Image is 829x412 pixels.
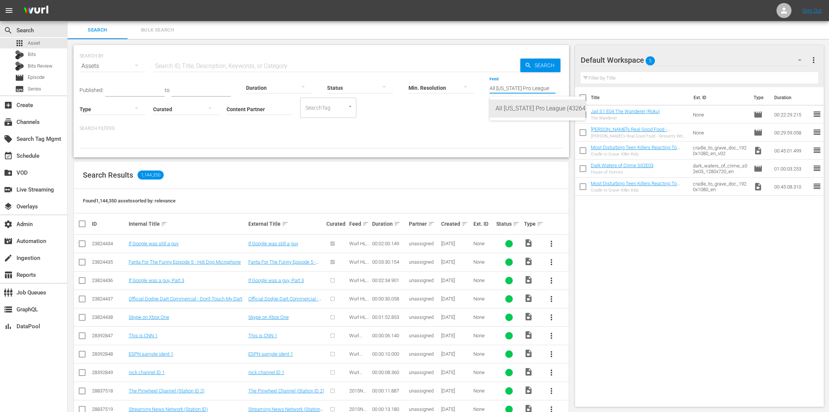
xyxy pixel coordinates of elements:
div: 23824437 [92,296,126,302]
button: more_vert [542,253,560,271]
div: [DATE] [441,296,471,302]
div: All [US_STATE] Pro League (432645) [496,100,580,118]
div: External Title [248,219,324,228]
span: more_vert [547,313,556,322]
span: unassigned [409,406,434,412]
div: [DATE] [441,388,471,394]
div: Partner [409,219,439,228]
span: more_vert [547,258,556,267]
div: Internal Title [129,219,246,228]
span: Bits [28,51,36,58]
span: more_vert [547,294,556,303]
span: Search [4,26,13,35]
td: 00:45:08.310 [771,178,812,196]
span: Video [524,349,533,358]
span: Video [524,257,533,266]
span: Bits Review [28,62,53,70]
span: Search [72,26,123,35]
div: [DATE] [441,351,471,357]
span: VOD [4,168,13,177]
button: Open [347,103,354,110]
div: Type [524,219,540,228]
a: nick channel ID 1 [129,370,165,375]
span: Episode [15,73,24,82]
th: Type [749,87,770,108]
span: Episode [754,164,763,173]
span: unassigned [409,333,434,338]
span: Video [524,367,533,376]
div: Curated [326,221,347,227]
span: unassigned [409,278,434,283]
span: Video [524,275,533,284]
a: Jail S1 E04 The Wanderer (Roku) [591,109,660,114]
div: 28837518 [92,388,126,394]
span: Video [524,294,533,303]
div: [PERSON_NAME]'s Real Good Food - Desserts With Benefits [591,134,687,139]
span: Wurl Channel IDs [349,370,366,386]
div: Bits Review [15,62,24,71]
td: 00:45:01.499 [771,142,812,160]
span: unassigned [409,370,434,375]
button: more_vert [542,382,560,400]
span: Job Queues [4,288,13,297]
span: reorder [812,164,821,173]
th: Ext. ID [689,87,749,108]
span: Episode [754,128,763,137]
span: Search Tag Mgmt [4,134,13,143]
span: Overlays [4,202,13,211]
div: [DATE] [441,370,471,375]
a: Streaming News Network (Station ID) [129,406,208,412]
a: ESPN sample ident 1 [248,351,293,357]
span: 2015N Sation IDs [349,388,366,405]
span: sort [161,220,168,227]
span: Episode [28,74,45,81]
span: DataPool [4,322,13,331]
div: 23824438 [92,314,126,320]
span: Bulk Search [132,26,183,35]
button: more_vert [809,51,818,69]
span: sort [394,220,401,227]
div: None [473,333,494,338]
a: Official Dodge Dart Commercial - Don't Touch My Dart [129,296,242,302]
div: None [473,278,494,283]
div: 23824435 [92,259,126,265]
td: cradle_to_grave_doc_1920x1080_en_v02 [690,142,751,160]
div: [DATE] [441,259,471,265]
img: ans4CAIJ8jUAAAAAAAAAAAAAAAAAAAAAAAAgQb4GAAAAAAAAAAAAAAAAAAAAAAAAJMjXAAAAAAAAAAAAAAAAAAAAAAAAgAT5G... [18,2,54,20]
div: 00:02:00.149 [372,241,407,246]
a: If Google was a guy, Part 3 [129,278,184,283]
span: more_vert [547,350,556,359]
a: ESPN sample ident 1 [129,351,173,357]
a: Most Disturbing Teen Killers Reacting To Insane Sentences [591,181,680,192]
span: Channels [4,118,13,127]
span: Search Results [83,171,133,180]
div: None [473,259,494,265]
span: Create [4,101,13,110]
div: Duration [372,219,407,228]
span: unassigned [409,351,434,357]
span: Automation [4,237,13,246]
div: [DATE] [441,314,471,320]
span: Wurl HLS Test [349,278,369,289]
div: 00:01:52.853 [372,314,407,320]
span: more_vert [547,386,556,395]
button: more_vert [542,272,560,290]
span: unassigned [409,241,434,246]
p: Search Filters: [80,125,563,132]
td: 01:00:03.253 [771,160,812,178]
div: 00:02:34.901 [372,278,407,283]
span: sort [537,220,544,227]
div: [DATE] [441,333,471,338]
div: 28837519 [92,406,126,412]
span: Found 1,144,350 assets sorted by: relevance [83,198,176,204]
a: This is CNN 1 [129,333,158,338]
div: House of Horrors [591,170,653,175]
div: 00:00:08.360 [372,370,407,375]
span: Episode [754,110,763,119]
span: Asset [15,39,24,48]
a: If Google was a guy, Part 3 [248,278,304,283]
div: Created [441,219,471,228]
div: 00:00:10.000 [372,351,407,357]
a: Skype on Xbox One [129,314,169,320]
a: The Pinwheel Channel (Station ID 2) [129,388,204,394]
